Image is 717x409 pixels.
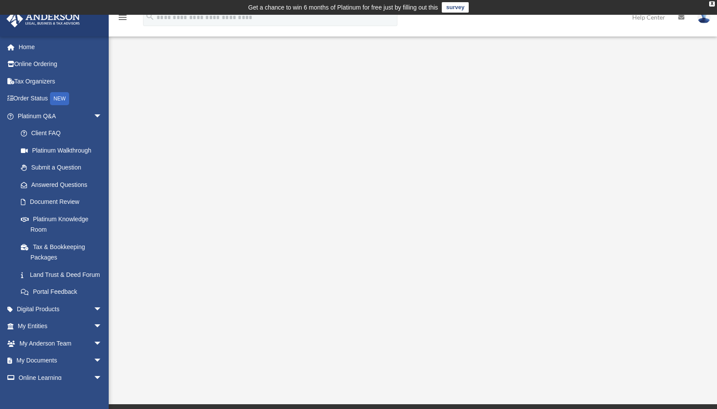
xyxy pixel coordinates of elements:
[6,335,115,352] a: My Anderson Teamarrow_drop_down
[12,142,111,159] a: Platinum Walkthrough
[93,318,111,336] span: arrow_drop_down
[12,125,115,142] a: Client FAQ
[12,210,115,238] a: Platinum Knowledge Room
[6,90,115,108] a: Order StatusNEW
[117,15,128,23] a: menu
[12,283,115,301] a: Portal Feedback
[93,369,111,387] span: arrow_drop_down
[6,352,115,369] a: My Documentsarrow_drop_down
[6,38,115,56] a: Home
[93,352,111,370] span: arrow_drop_down
[12,266,115,283] a: Land Trust & Deed Forum
[6,369,115,386] a: Online Learningarrow_drop_down
[177,69,647,329] iframe: <span data-mce-type="bookmark" style="display: inline-block; width: 0px; overflow: hidden; line-h...
[93,335,111,352] span: arrow_drop_down
[6,107,115,125] a: Platinum Q&Aarrow_drop_down
[6,73,115,90] a: Tax Organizers
[6,300,115,318] a: Digital Productsarrow_drop_down
[12,159,115,176] a: Submit a Question
[50,92,69,105] div: NEW
[12,238,115,266] a: Tax & Bookkeeping Packages
[117,12,128,23] i: menu
[93,107,111,125] span: arrow_drop_down
[145,12,155,21] i: search
[442,2,469,13] a: survey
[6,56,115,73] a: Online Ordering
[709,1,715,7] div: close
[6,318,115,335] a: My Entitiesarrow_drop_down
[93,300,111,318] span: arrow_drop_down
[12,176,115,193] a: Answered Questions
[248,2,438,13] div: Get a chance to win 6 months of Platinum for free just by filling out this
[4,10,83,27] img: Anderson Advisors Platinum Portal
[12,193,115,211] a: Document Review
[697,11,710,23] img: User Pic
